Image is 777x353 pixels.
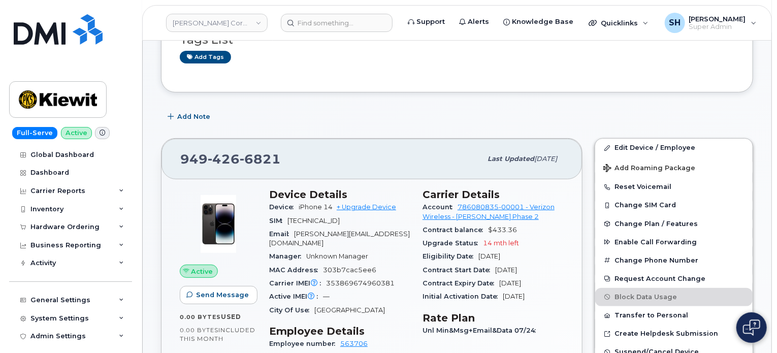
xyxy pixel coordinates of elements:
[658,13,764,33] div: Stephanie Hearn
[595,178,753,196] button: Reset Voicemail
[423,203,458,211] span: Account
[281,14,393,32] input: Find something...
[287,217,340,224] span: [TECHNICAL_ID]
[269,325,410,337] h3: Employee Details
[423,239,483,247] span: Upgrade Status
[299,203,333,211] span: iPhone 14
[423,266,495,274] span: Contract Start Date
[595,157,753,178] button: Add Roaming Package
[423,252,478,260] span: Eligibility Date
[340,340,368,347] a: 563706
[595,139,753,157] a: Edit Device / Employee
[595,196,753,214] button: Change SIM Card
[269,217,287,224] span: SIM
[323,293,330,300] span: —
[269,230,294,238] span: Email
[416,17,445,27] span: Support
[188,194,249,254] img: image20231002-3703462-njx0qo.jpeg
[478,252,500,260] span: [DATE]
[423,203,555,220] a: 786080835-00001 - Verizon Wireless - [PERSON_NAME] Phase 2
[488,155,534,163] span: Last updated
[269,293,323,300] span: Active IMEI
[323,266,376,274] span: 303b7cac5ee6
[499,279,521,287] span: [DATE]
[669,17,681,29] span: SH
[595,215,753,233] button: Change Plan / Features
[468,17,489,27] span: Alerts
[269,266,323,274] span: MAC Address
[483,239,519,247] span: 14 mth left
[221,313,241,320] span: used
[196,290,249,300] span: Send Message
[595,325,753,343] a: Create Helpdesk Submission
[191,267,213,276] span: Active
[601,19,638,27] span: Quicklinks
[743,319,760,336] img: Open chat
[452,12,496,32] a: Alerts
[495,266,517,274] span: [DATE]
[614,238,697,246] span: Enable Call Forwarding
[595,233,753,251] button: Enable Call Forwarding
[581,13,656,33] div: Quicklinks
[496,12,580,32] a: Knowledge Base
[689,15,746,23] span: [PERSON_NAME]
[180,286,257,304] button: Send Message
[423,327,541,334] span: Unl Min&Msg+Email&Data 07/24
[180,327,218,334] span: 0.00 Bytes
[512,17,573,27] span: Knowledge Base
[689,23,746,31] span: Super Admin
[595,288,753,306] button: Block Data Usage
[269,279,326,287] span: Carrier IMEI
[269,252,306,260] span: Manager
[269,230,410,247] span: [PERSON_NAME][EMAIL_ADDRESS][DOMAIN_NAME]
[326,279,395,287] span: 353869674960381
[401,12,452,32] a: Support
[306,252,368,260] span: Unknown Manager
[314,306,385,314] span: [GEOGRAPHIC_DATA]
[240,151,281,167] span: 6821
[269,188,410,201] h3: Device Details
[180,151,281,167] span: 949
[614,220,698,228] span: Change Plan / Features
[503,293,525,300] span: [DATE]
[269,340,340,347] span: Employee number
[534,155,557,163] span: [DATE]
[423,312,564,324] h3: Rate Plan
[595,306,753,325] button: Transfer to Personal
[423,226,488,234] span: Contract balance
[269,203,299,211] span: Device
[603,164,695,174] span: Add Roaming Package
[180,313,221,320] span: 0.00 Bytes
[180,34,734,46] h3: Tags List
[423,279,499,287] span: Contract Expiry Date
[177,112,210,121] span: Add Note
[208,151,240,167] span: 426
[423,293,503,300] span: Initial Activation Date
[161,108,219,126] button: Add Note
[166,14,268,32] a: Kiewit Corporation
[595,270,753,288] button: Request Account Change
[180,51,231,63] a: Add tags
[337,203,396,211] a: + Upgrade Device
[488,226,517,234] span: $433.36
[595,251,753,270] button: Change Phone Number
[423,188,564,201] h3: Carrier Details
[269,306,314,314] span: City Of Use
